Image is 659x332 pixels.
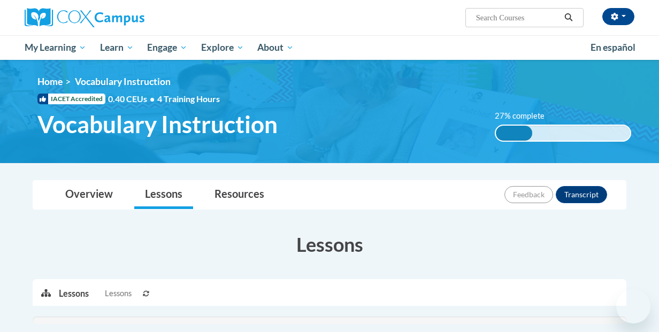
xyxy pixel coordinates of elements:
[100,41,134,54] span: Learn
[134,181,193,209] a: Lessons
[25,8,217,27] a: Cox Campus
[616,289,650,323] iframe: Button to launch messaging window
[602,8,634,25] button: Account Settings
[556,186,607,203] button: Transcript
[25,8,144,27] img: Cox Campus
[93,35,141,60] a: Learn
[157,94,220,104] span: 4 Training Hours
[108,93,157,105] span: 0.40 CEUs
[194,35,251,60] a: Explore
[55,181,124,209] a: Overview
[37,94,105,104] span: IACET Accredited
[495,110,556,122] label: 27% complete
[37,110,278,138] span: Vocabulary Instruction
[204,181,275,209] a: Resources
[150,94,155,104] span: •
[37,76,63,87] a: Home
[475,11,561,24] input: Search Courses
[25,41,86,54] span: My Learning
[140,35,194,60] a: Engage
[504,186,553,203] button: Feedback
[75,76,171,87] span: Vocabulary Instruction
[105,288,132,299] span: Lessons
[584,36,642,59] a: En español
[251,35,301,60] a: About
[201,41,244,54] span: Explore
[59,288,89,299] p: Lessons
[17,35,642,60] div: Main menu
[257,41,294,54] span: About
[33,231,626,258] h3: Lessons
[496,126,532,141] div: 27% complete
[18,35,93,60] a: My Learning
[147,41,187,54] span: Engage
[591,42,635,53] span: En español
[561,11,577,24] button: Search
